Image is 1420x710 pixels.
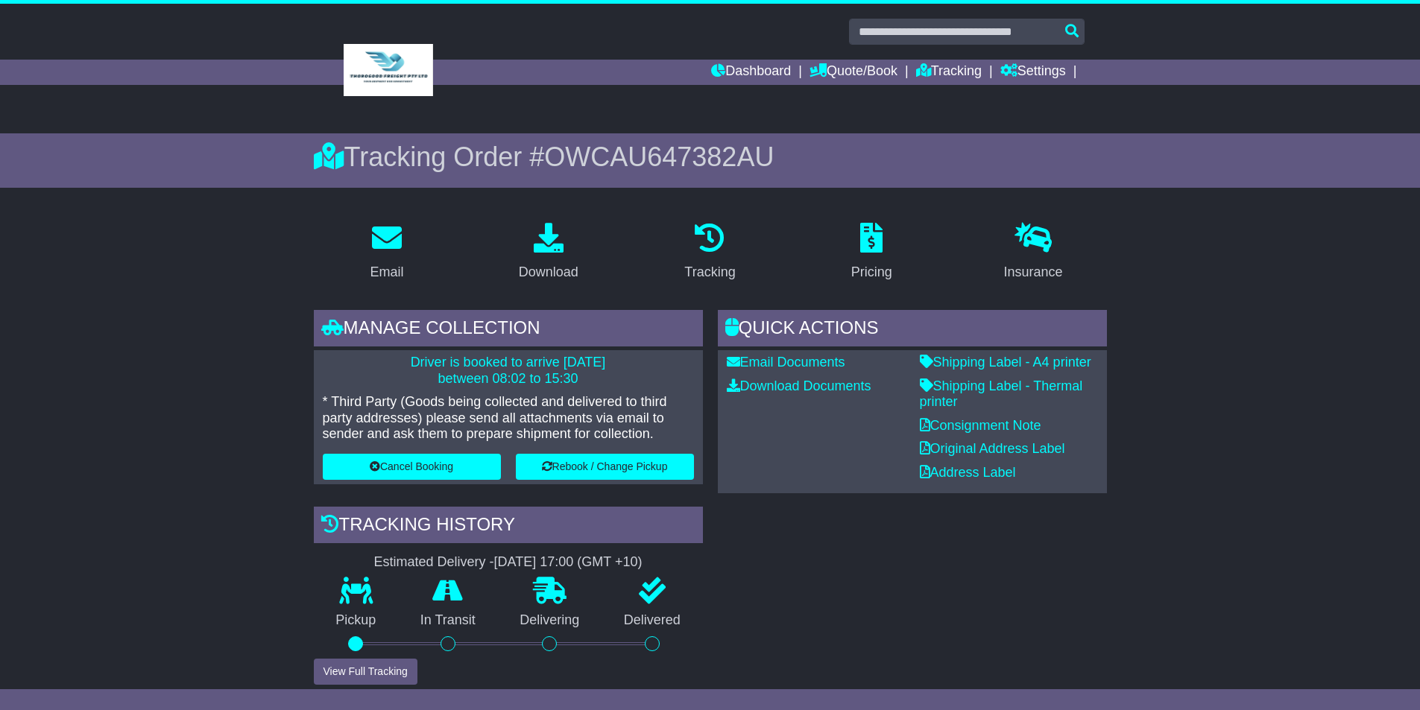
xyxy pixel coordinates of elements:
p: Delivering [498,612,602,629]
a: Tracking [916,60,982,85]
p: Driver is booked to arrive [DATE] between 08:02 to 15:30 [323,355,694,387]
div: Estimated Delivery - [314,554,703,571]
a: Quote/Book [810,60,897,85]
div: Email [370,262,403,282]
div: Pricing [851,262,892,282]
a: Email Documents [727,355,845,370]
div: [DATE] 17:00 (GMT +10) [494,554,643,571]
button: Cancel Booking [323,454,501,480]
a: Insurance [994,218,1073,288]
a: Settings [1000,60,1066,85]
a: Download [509,218,588,288]
div: Tracking [684,262,735,282]
div: Quick Actions [718,310,1107,350]
a: Dashboard [711,60,791,85]
div: Tracking Order # [314,141,1107,173]
a: Consignment Note [920,418,1041,433]
a: Shipping Label - Thermal printer [920,378,1083,410]
div: Download [519,262,578,282]
a: Pricing [842,218,902,288]
p: In Transit [398,612,498,629]
div: Insurance [1004,262,1063,282]
a: Original Address Label [920,441,1065,456]
div: Manage collection [314,310,703,350]
a: Download Documents [727,378,871,393]
a: Tracking [675,218,745,288]
span: OWCAU647382AU [544,142,774,172]
a: Address Label [920,465,1016,480]
p: Pickup [314,612,399,629]
a: Email [360,218,413,288]
button: View Full Tracking [314,659,417,685]
p: Delivered [602,612,703,629]
div: Tracking history [314,507,703,547]
a: Shipping Label - A4 printer [920,355,1091,370]
p: * Third Party (Goods being collected and delivered to third party addresses) please send all atta... [323,394,694,443]
button: Rebook / Change Pickup [516,454,694,480]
